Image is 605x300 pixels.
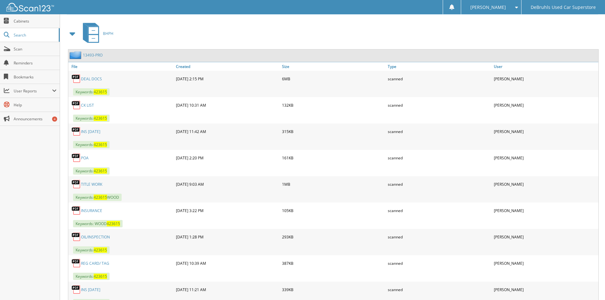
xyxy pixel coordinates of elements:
span: Keywords: [73,141,110,148]
div: scanned [386,72,492,85]
iframe: Chat Widget [573,270,605,300]
div: [PERSON_NAME] [492,125,598,138]
a: REG CARD/ TAG [81,261,109,266]
div: [DATE] 3:22 PM [174,204,280,217]
a: 13493-PRO [83,52,103,58]
img: PDF.png [71,232,81,242]
div: 6MB [280,72,387,85]
div: [PERSON_NAME] [492,151,598,164]
span: 423615 [107,221,120,226]
span: DeBruhls Used Car Superstore [531,5,596,9]
img: PDF.png [71,179,81,189]
img: PDF.png [71,100,81,110]
a: User [492,62,598,71]
span: Keywords: [73,88,110,96]
div: scanned [386,283,492,296]
a: INS [DATE] [81,129,100,134]
div: scanned [386,125,492,138]
div: [DATE] 2:15 PM [174,72,280,85]
div: 1MB [280,178,387,190]
img: PDF.png [71,258,81,268]
div: [DATE] 10:31 AM [174,99,280,111]
img: PDF.png [71,127,81,136]
div: 161KB [280,151,387,164]
span: Keywords: WOOD [73,220,123,227]
span: BHPH [103,31,113,36]
span: 423615 [94,142,107,147]
a: POA [81,155,89,161]
div: scanned [386,257,492,270]
span: Scan [14,46,57,52]
div: [PERSON_NAME] [492,178,598,190]
span: 423615 [94,89,107,95]
span: 423615 [94,247,107,253]
span: Search [14,32,56,38]
a: Created [174,62,280,71]
div: 293KB [280,230,387,243]
span: 423615 [94,274,107,279]
span: 423615 [94,168,107,174]
a: Size [280,62,387,71]
a: Type [386,62,492,71]
span: Keywords: WOOD [73,194,122,201]
img: PDF.png [71,153,81,163]
img: PDF.png [71,285,81,294]
span: Announcements [14,116,57,122]
span: Help [14,102,57,108]
div: [PERSON_NAME] [492,99,598,111]
div: [DATE] 10:39 AM [174,257,280,270]
div: 132KB [280,99,387,111]
a: File [68,62,174,71]
div: [DATE] 2:20 PM [174,151,280,164]
div: scanned [386,204,492,217]
div: [DATE] 1:28 PM [174,230,280,243]
div: [PERSON_NAME] [492,283,598,296]
div: scanned [386,230,492,243]
a: OIL/INSPECTION [81,234,110,240]
div: 339KB [280,283,387,296]
img: folder2.png [70,51,83,59]
img: PDF.png [71,74,81,83]
div: [PERSON_NAME] [492,230,598,243]
a: INSURANCE [81,208,102,213]
a: BHPH [79,21,113,46]
div: [DATE] 9:03 AM [174,178,280,190]
span: Bookmarks [14,74,57,80]
span: 423615 [94,116,107,121]
div: scanned [386,178,492,190]
img: scan123-logo-white.svg [6,3,54,11]
a: CK LIST [81,103,94,108]
span: Keywords: [73,246,110,254]
div: [PERSON_NAME] [492,204,598,217]
img: PDF.png [71,206,81,215]
span: User Reports [14,88,52,94]
div: scanned [386,99,492,111]
div: 315KB [280,125,387,138]
div: 4 [52,117,57,122]
span: Reminders [14,60,57,66]
span: Cabinets [14,18,57,24]
span: Keywords: [73,115,110,122]
div: [PERSON_NAME] [492,257,598,270]
span: Keywords: [73,167,110,175]
div: [DATE] 11:42 AM [174,125,280,138]
div: [DATE] 11:21 AM [174,283,280,296]
div: 105KB [280,204,387,217]
span: 423615 [94,195,107,200]
div: 387KB [280,257,387,270]
a: DEAL DOCS [81,76,102,82]
a: TITLE WORK [81,182,102,187]
span: Keywords: [73,273,110,280]
div: [PERSON_NAME] [492,72,598,85]
span: [PERSON_NAME] [470,5,506,9]
div: scanned [386,151,492,164]
a: INS [DATE] [81,287,100,292]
